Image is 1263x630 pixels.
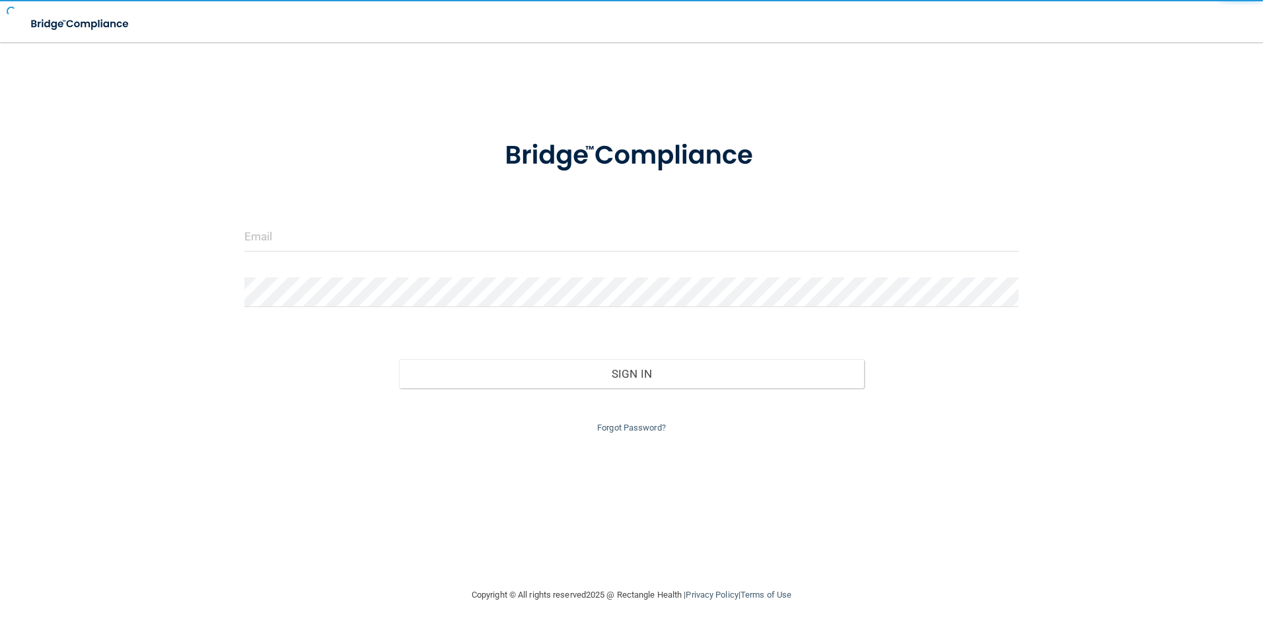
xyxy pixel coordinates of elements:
a: Privacy Policy [686,590,738,600]
img: bridge_compliance_login_screen.278c3ca4.svg [20,11,141,38]
input: Email [244,222,1019,252]
a: Terms of Use [740,590,791,600]
a: Forgot Password? [597,423,666,433]
div: Copyright © All rights reserved 2025 @ Rectangle Health | | [390,574,873,616]
img: bridge_compliance_login_screen.278c3ca4.svg [478,122,785,190]
button: Sign In [399,359,864,388]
